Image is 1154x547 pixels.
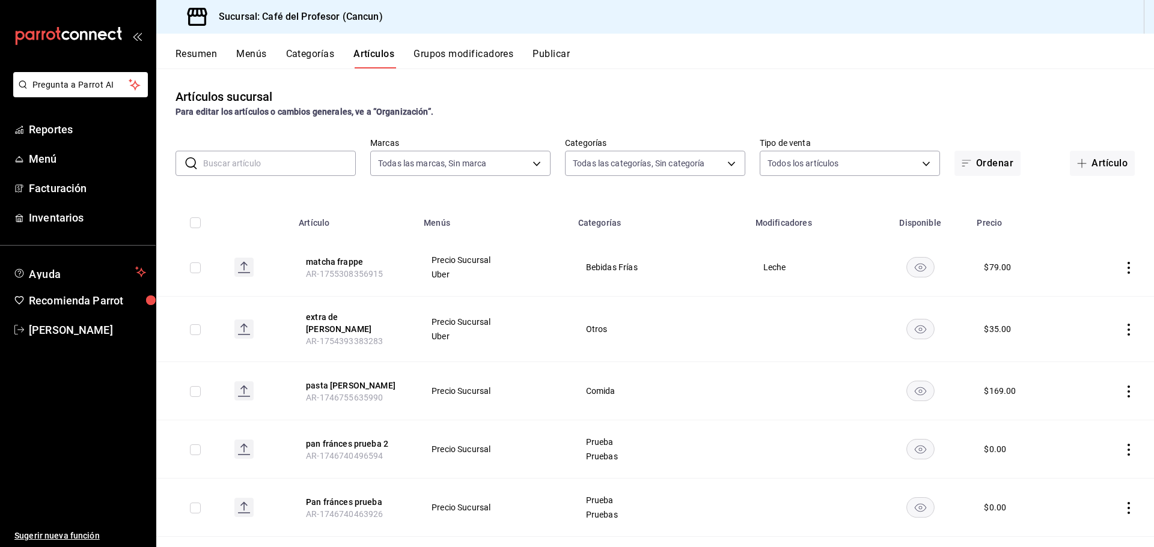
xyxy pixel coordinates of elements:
button: Resumen [176,48,217,68]
span: Todos los artículos [768,157,839,169]
button: availability-product [906,257,935,277]
div: $ 169.00 [984,385,1016,397]
span: Uber [432,270,556,279]
button: edit-product-location [306,311,402,335]
span: Recomienda Parrot [29,292,146,309]
span: Precio Sucursal [432,256,556,264]
span: Sugerir nueva función [14,530,146,542]
span: AR-1746755635990 [306,393,383,402]
span: Pruebas [586,510,733,519]
th: Precio [969,200,1075,238]
span: Bebidas Frías [586,263,733,271]
span: Todas las categorías, Sin categoría [573,157,705,169]
button: Pregunta a Parrot AI [13,72,148,97]
input: Buscar artículo [203,151,356,175]
button: Grupos modificadores [414,48,513,68]
span: Pruebas [586,452,733,461]
h3: Sucursal: Café del Profesor (Cancun) [209,10,383,24]
span: Precio Sucursal [432,503,556,512]
button: actions [1123,324,1135,336]
span: Otros [586,325,733,333]
span: Comida [586,387,733,395]
button: actions [1123,502,1135,514]
button: edit-product-location [306,438,402,450]
div: $ 79.00 [984,261,1011,273]
button: edit-product-location [306,496,402,508]
span: Inventarios [29,210,146,226]
label: Tipo de venta [760,139,940,147]
div: navigation tabs [176,48,1154,68]
span: AR-1755308356915 [306,269,383,279]
span: Reportes [29,121,146,138]
span: Precio Sucursal [432,318,556,326]
div: Artículos sucursal [176,88,272,106]
th: Categorías [571,200,748,238]
span: Todas las marcas, Sin marca [378,157,487,169]
strong: Para editar los artículos o cambios generales, ve a “Organización”. [176,107,433,116]
button: actions [1123,262,1135,274]
button: edit-product-location [306,379,402,391]
button: Ordenar [954,151,1021,176]
span: Prueba [586,496,733,504]
span: AR-1754393383283 [306,336,383,346]
button: availability-product [906,381,935,401]
span: AR-1746740463926 [306,509,383,519]
button: open_drawer_menu [132,31,142,41]
button: availability-product [906,319,935,339]
button: availability-product [906,439,935,459]
div: $ 0.00 [984,443,1006,455]
th: Disponible [871,200,969,238]
button: actions [1123,444,1135,456]
th: Modificadores [748,200,871,238]
span: Prueba [586,438,733,446]
button: Artículo [1070,151,1135,176]
span: Ayuda [29,265,130,279]
label: Marcas [370,139,551,147]
th: Menús [417,200,571,238]
span: AR-1746740496594 [306,451,383,461]
span: Precio Sucursal [432,387,556,395]
span: Precio Sucursal [432,445,556,453]
button: actions [1123,385,1135,397]
span: Menú [29,151,146,167]
span: [PERSON_NAME] [29,322,146,338]
span: Facturación [29,180,146,196]
span: Pregunta a Parrot AI [32,79,129,91]
button: Menús [236,48,266,68]
button: Publicar [533,48,570,68]
span: Uber [432,332,556,340]
div: $ 35.00 [984,323,1011,335]
span: Leche [763,263,856,271]
button: edit-product-location [306,256,402,268]
button: Artículos [353,48,394,68]
a: Pregunta a Parrot AI [8,87,148,100]
button: availability-product [906,497,935,518]
button: Categorías [286,48,335,68]
div: $ 0.00 [984,501,1006,513]
th: Artículo [292,200,417,238]
label: Categorías [565,139,745,147]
